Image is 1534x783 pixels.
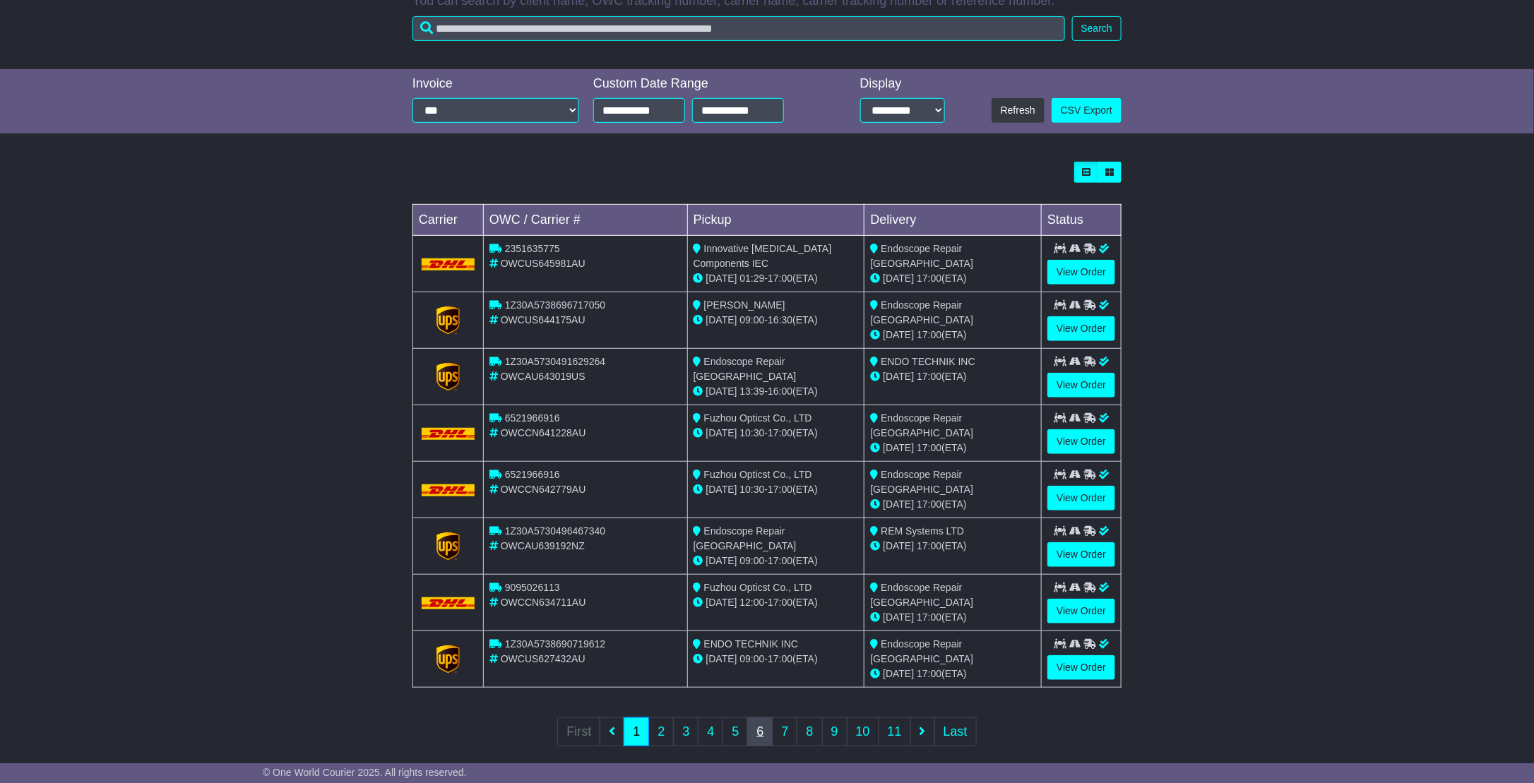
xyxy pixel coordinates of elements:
span: 6521966916 [505,469,560,480]
img: DHL.png [422,428,475,439]
a: 10 [847,717,879,746]
span: 16:00 [768,385,792,397]
a: View Order [1047,260,1115,285]
a: CSV Export [1052,98,1122,123]
button: Search [1072,16,1122,41]
a: 8 [797,717,822,746]
td: Delivery [864,205,1042,236]
span: ENDO TECHNIK INC [704,638,799,650]
a: 2 [648,717,674,746]
span: 17:00 [768,653,792,664]
div: Invoice [412,76,579,92]
td: OWC / Carrier # [484,205,688,236]
div: - (ETA) [694,384,859,399]
img: GetCarrierServiceLogo [436,645,460,674]
span: OWCCN642779AU [501,484,586,495]
span: 1Z30A5738696717050 [505,299,605,311]
div: (ETA) [870,497,1035,512]
span: [DATE] [883,611,914,623]
span: 16:30 [768,314,792,325]
span: Endoscope Repair [GEOGRAPHIC_DATA] [870,412,973,438]
a: 9 [822,717,848,746]
span: 17:00 [917,540,941,551]
a: 5 [723,717,748,746]
a: 6 [747,717,773,746]
span: Endoscope Repair [GEOGRAPHIC_DATA] [694,525,797,551]
span: 17:00 [917,371,941,382]
a: 3 [673,717,698,746]
a: View Order [1047,373,1115,398]
img: DHL.png [422,597,475,609]
span: Endoscope Repair [GEOGRAPHIC_DATA] [694,356,797,382]
td: Status [1042,205,1122,236]
span: 09:00 [740,314,765,325]
span: 10:30 [740,484,765,495]
div: - (ETA) [694,313,859,328]
div: (ETA) [870,271,1035,286]
img: GetCarrierServiceLogo [436,363,460,391]
span: 17:00 [768,273,792,284]
span: [DATE] [706,385,737,397]
span: OWCUS644175AU [501,314,585,325]
span: 17:00 [768,427,792,438]
div: Custom Date Range [593,76,820,92]
span: [DATE] [883,329,914,340]
span: 1Z30A5738690719612 [505,638,605,650]
div: - (ETA) [694,595,859,610]
span: REM Systems LTD [881,525,964,537]
a: View Order [1047,542,1115,567]
div: - (ETA) [694,652,859,667]
a: 1 [624,717,649,746]
span: 09:00 [740,653,765,664]
span: [DATE] [706,484,737,495]
span: 17:00 [917,442,941,453]
span: 17:00 [917,329,941,340]
span: Innovative [MEDICAL_DATA] Components IEC [694,243,832,269]
div: - (ETA) [694,426,859,441]
div: (ETA) [870,328,1035,342]
div: (ETA) [870,441,1035,455]
span: [DATE] [883,371,914,382]
span: 17:00 [917,668,941,679]
span: Fuzhou Opticst Co., LTD [704,412,812,424]
span: 17:00 [917,273,941,284]
span: [DATE] [706,555,737,566]
img: DHL.png [422,258,475,270]
span: OWCAU643019US [501,371,585,382]
span: ENDO TECHNIK INC [881,356,975,367]
span: Endoscope Repair [GEOGRAPHIC_DATA] [870,243,973,269]
span: 2351635775 [505,243,560,254]
div: - (ETA) [694,554,859,568]
span: [DATE] [883,540,914,551]
div: - (ETA) [694,271,859,286]
div: (ETA) [870,610,1035,625]
span: 09:00 [740,555,765,566]
img: GetCarrierServiceLogo [436,306,460,335]
span: 1Z30A5730491629264 [505,356,605,367]
span: 17:00 [917,498,941,510]
span: [DATE] [706,273,737,284]
span: [DATE] [883,442,914,453]
span: 10:30 [740,427,765,438]
span: 12:00 [740,597,765,608]
a: 7 [772,717,797,746]
span: Endoscope Repair [GEOGRAPHIC_DATA] [870,582,973,608]
span: [DATE] [883,668,914,679]
span: 17:00 [768,597,792,608]
img: DHL.png [422,484,475,496]
span: [DATE] [706,653,737,664]
button: Refresh [992,98,1045,123]
td: Carrier [413,205,484,236]
a: View Order [1047,429,1115,454]
a: View Order [1047,655,1115,680]
span: 17:00 [768,555,792,566]
span: [DATE] [883,273,914,284]
div: - (ETA) [694,482,859,497]
span: Endoscope Repair [GEOGRAPHIC_DATA] [870,299,973,325]
div: (ETA) [870,667,1035,681]
span: [PERSON_NAME] [704,299,785,311]
a: Last [934,717,977,746]
span: Endoscope Repair [GEOGRAPHIC_DATA] [870,469,973,495]
span: 01:29 [740,273,765,284]
span: © One World Courier 2025. All rights reserved. [263,767,467,778]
